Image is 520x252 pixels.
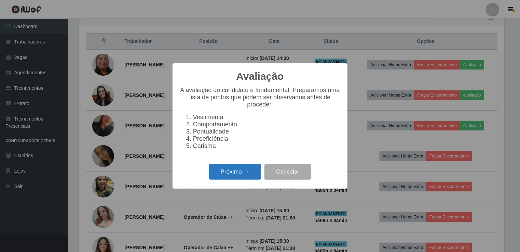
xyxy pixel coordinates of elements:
li: Vestimenta [193,114,341,121]
li: Pontualidade [193,128,341,135]
li: Carisma [193,142,341,150]
button: Cancelar [264,164,311,180]
p: A avaliação do candidato é fundamental. Preparamos uma lista de pontos que podem ser observados a... [179,87,341,108]
h2: Avaliação [236,70,284,83]
li: Comportamento [193,121,341,128]
button: Próximo → [209,164,261,180]
li: Proeficiência [193,135,341,142]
